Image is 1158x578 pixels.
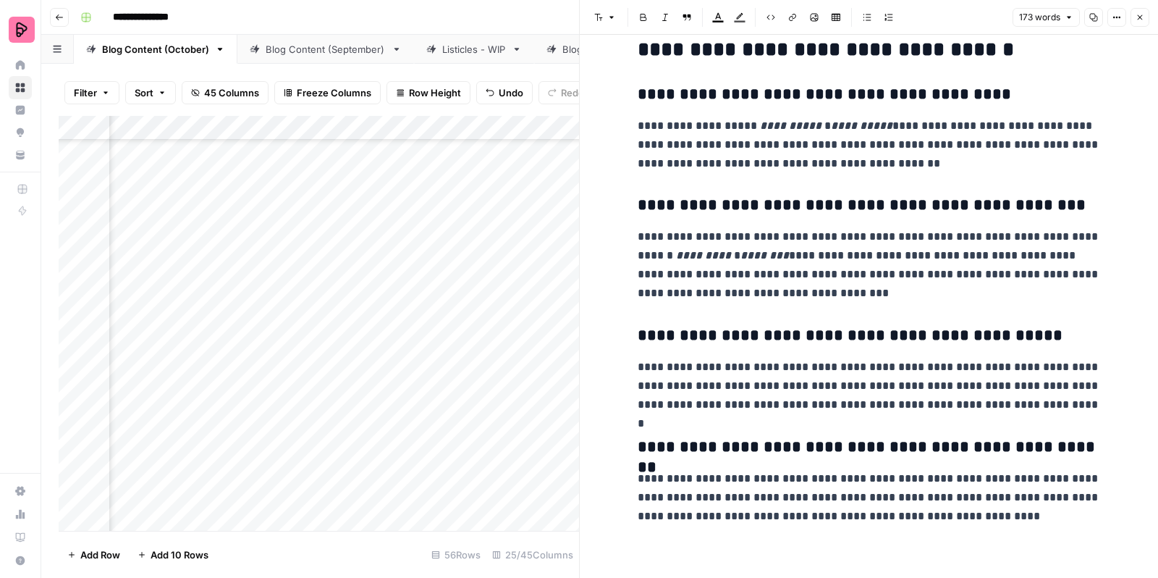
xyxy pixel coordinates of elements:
[9,12,32,48] button: Workspace: Preply
[1019,11,1060,24] span: 173 words
[64,81,119,104] button: Filter
[135,85,153,100] span: Sort
[237,35,414,64] a: Blog Content (September)
[476,81,533,104] button: Undo
[151,548,208,562] span: Add 10 Rows
[9,99,32,122] a: Insights
[426,543,486,566] div: 56 Rows
[9,549,32,572] button: Help + Support
[102,42,209,56] div: Blog Content (October)
[274,81,381,104] button: Freeze Columns
[538,81,593,104] button: Redo
[266,42,386,56] div: Blog Content (September)
[59,543,129,566] button: Add Row
[9,479,32,503] a: Settings
[486,543,579,566] div: 25/45 Columns
[499,85,523,100] span: Undo
[562,42,664,56] div: Blog Content (August)
[9,76,32,99] a: Browse
[9,143,32,167] a: Your Data
[9,121,32,144] a: Opportunities
[80,548,120,562] span: Add Row
[409,85,461,100] span: Row Height
[1013,8,1080,27] button: 173 words
[74,35,237,64] a: Blog Content (October)
[297,85,371,100] span: Freeze Columns
[129,543,217,566] button: Add 10 Rows
[9,526,32,549] a: Learning Hub
[414,35,534,64] a: Listicles - WIP
[182,81,269,104] button: 45 Columns
[9,54,32,77] a: Home
[9,503,32,526] a: Usage
[125,81,176,104] button: Sort
[9,17,35,43] img: Preply Logo
[74,85,97,100] span: Filter
[386,81,470,104] button: Row Height
[442,42,506,56] div: Listicles - WIP
[534,35,693,64] a: Blog Content (August)
[204,85,259,100] span: 45 Columns
[561,85,584,100] span: Redo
